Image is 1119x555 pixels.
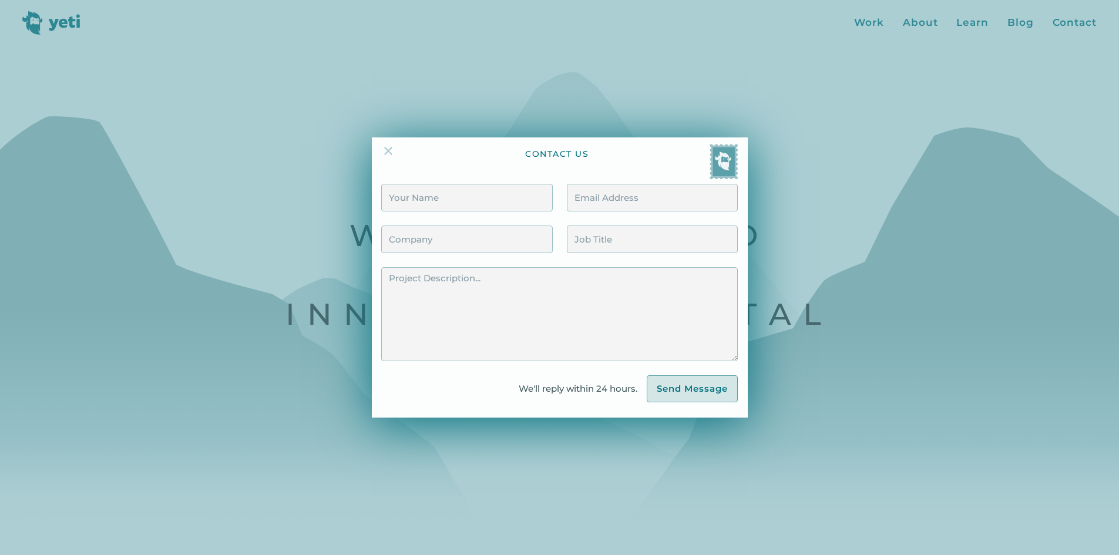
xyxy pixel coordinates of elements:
input: Your Name [381,184,552,211]
input: Company [381,226,552,253]
input: Send Message [647,375,738,402]
img: Yeti postage stamp [710,144,738,179]
div: contact us [525,149,589,179]
input: Job Title [567,226,738,253]
img: Close Icon [381,144,395,158]
form: Contact Form [381,184,737,402]
div: We'll reply within 24 hours. [519,382,647,396]
input: Email Address [567,184,738,211]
